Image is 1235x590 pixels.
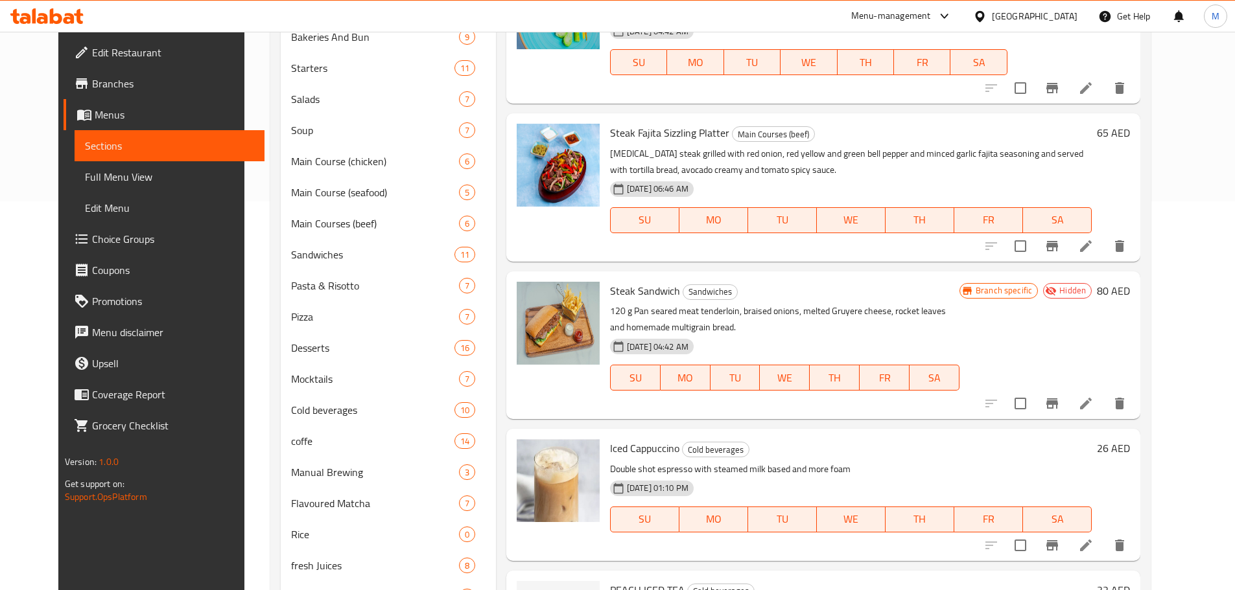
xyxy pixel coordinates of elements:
span: FR [899,53,945,72]
a: Edit menu item [1078,80,1094,96]
img: Steak Fajita Sizzling Platter [517,124,600,207]
span: Select to update [1007,532,1034,559]
span: Sections [85,138,254,153]
span: [DATE] 04:42 AM [622,341,694,353]
div: items [459,278,475,293]
a: Choice Groups [64,223,265,255]
span: MO [685,510,743,528]
span: FR [865,369,904,387]
button: delete [1104,231,1135,262]
a: Upsell [64,348,265,379]
div: items [459,29,475,45]
div: Cold beverages [682,442,749,457]
h6: 26 AED [1097,439,1130,457]
button: TU [724,49,781,75]
span: SA [1028,210,1087,229]
span: 7 [460,497,475,510]
span: SU [616,53,662,72]
span: TH [843,53,889,72]
button: TH [886,207,954,233]
span: 7 [460,373,475,385]
div: items [454,402,475,418]
a: Sections [75,130,265,161]
div: Pasta & Risotto7 [281,270,495,301]
button: Branch-specific-item [1037,231,1068,262]
a: Support.OpsPlatform [65,488,147,505]
button: TH [838,49,894,75]
span: Choice Groups [92,231,254,247]
button: Branch-specific-item [1037,530,1068,561]
div: Pizza7 [281,301,495,332]
span: TH [815,369,854,387]
div: items [454,340,475,356]
div: items [459,495,475,511]
button: WE [817,207,886,233]
span: 11 [455,249,475,261]
span: Rice [291,527,458,542]
button: SU [610,506,679,532]
button: MO [667,49,723,75]
a: Coupons [64,255,265,286]
a: Coverage Report [64,379,265,410]
span: 16 [455,342,475,354]
span: TH [891,510,949,528]
div: Main Course (chicken)6 [281,146,495,177]
button: SA [1023,207,1092,233]
span: SA [1028,510,1087,528]
div: Main Courses (beef)6 [281,208,495,239]
span: Menu disclaimer [92,324,254,340]
span: 1.0.0 [99,453,119,470]
span: 14 [455,435,475,448]
div: Main Course (seafood)5 [281,177,495,208]
span: 3 [460,466,475,479]
div: items [459,91,475,107]
span: Manual Brewing [291,464,458,480]
span: Upsell [92,356,254,371]
div: items [459,216,475,231]
span: SU [616,510,674,528]
span: 10 [455,404,475,416]
span: SU [616,210,674,229]
span: 9 [460,31,475,43]
button: FR [954,506,1023,532]
span: Sandwiches [291,247,454,262]
div: Manual Brewing3 [281,457,495,488]
button: FR [860,365,910,391]
span: MO [685,210,743,229]
span: Coverage Report [92,387,254,402]
a: Edit menu item [1078,238,1094,254]
span: MO [672,53,718,72]
div: items [459,122,475,138]
div: Starters11 [281,52,495,84]
div: Main Courses (beef) [732,126,815,142]
div: items [459,309,475,324]
span: FR [959,210,1018,229]
div: Pizza [291,309,458,324]
a: Promotions [64,286,265,317]
div: fresh Juices8 [281,550,495,581]
span: 7 [460,93,475,106]
img: Steak Sandwich [517,282,600,365]
button: FR [954,207,1023,233]
a: Grocery Checklist [64,410,265,441]
button: Branch-specific-item [1037,73,1068,104]
a: Branches [64,68,265,99]
span: Edit Menu [85,200,254,216]
button: WE [760,365,810,391]
button: TH [810,365,860,391]
span: Desserts [291,340,454,356]
button: MO [679,207,748,233]
button: delete [1104,530,1135,561]
div: Pasta & Risotto [291,278,458,293]
div: Main Courses (beef) [291,216,458,231]
p: Double shot espresso with steamed milk based and more foam [610,461,1092,477]
button: SA [910,365,959,391]
span: Edit Restaurant [92,45,254,60]
span: TH [891,210,949,229]
span: Flavoured Matcha [291,495,458,511]
span: Select to update [1007,390,1034,417]
div: Desserts16 [281,332,495,363]
span: Sandwiches [683,284,737,299]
